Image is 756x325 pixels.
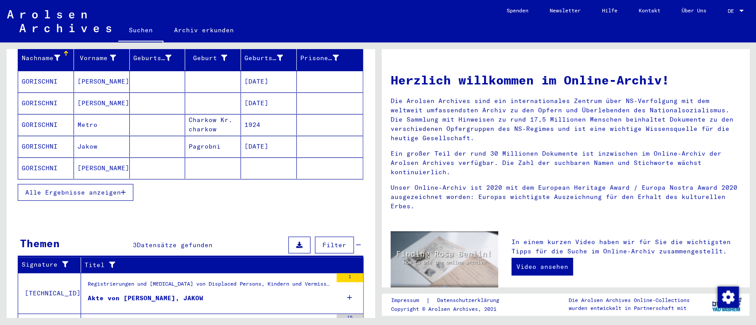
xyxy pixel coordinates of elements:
mat-header-cell: Geburtsdatum [241,46,297,70]
mat-cell: GORISCHNI [18,157,74,179]
div: Titel [85,260,341,270]
span: 3 [133,241,137,249]
div: Signature [22,258,81,272]
mat-cell: GORISCHNI [18,136,74,157]
mat-cell: [DATE] [241,136,297,157]
mat-header-cell: Prisoner # [297,46,363,70]
mat-cell: [PERSON_NAME] [74,157,130,179]
div: Geburtsdatum [244,54,283,63]
a: Suchen [118,19,163,42]
p: Copyright © Arolsen Archives, 2021 [391,305,510,313]
span: Filter [322,241,346,249]
mat-cell: [DATE] [241,71,297,92]
div: Vorname [78,54,116,63]
mat-cell: [PERSON_NAME]. [74,71,130,92]
span: Alle Ergebnisse anzeigen [25,188,121,196]
p: Die Arolsen Archives sind ein internationales Zentrum über NS-Verfolgung mit dem weltweit umfasse... [391,96,741,143]
mat-cell: GORISCHNI [18,71,74,92]
mat-header-cell: Geburtsname [130,46,186,70]
p: wurden entwickelt in Partnerschaft mit [569,304,690,312]
td: [TECHNICAL_ID] [18,273,81,314]
div: Geburtsdatum [244,51,296,65]
div: Prisoner # [300,54,339,63]
h1: Herzlich willkommen im Online-Archiv! [391,71,741,89]
mat-cell: [PERSON_NAME] [74,92,130,114]
a: Impressum [391,296,426,305]
button: Filter [315,237,354,253]
p: Die Arolsen Archives Online-Collections [569,296,690,304]
div: Geburt‏ [189,54,227,63]
div: 15 [337,314,363,323]
img: Arolsen_neg.svg [7,10,111,32]
mat-cell: Charkow Kr. charkow [185,114,241,135]
a: Video ansehen [512,258,573,275]
div: | [391,296,510,305]
a: Datenschutzerklärung [430,296,510,305]
div: Signature [22,260,70,269]
a: Archiv erkunden [163,19,244,41]
span: Datensätze gefunden [137,241,213,249]
div: Nachname [22,51,74,65]
p: Unser Online-Archiv ist 2020 mit dem European Heritage Award / Europa Nostra Award 2020 ausgezeic... [391,183,741,211]
div: Vorname [78,51,129,65]
mat-cell: 1924 [241,114,297,135]
mat-header-cell: Vorname [74,46,130,70]
p: Ein großer Teil der rund 30 Millionen Dokumente ist inzwischen im Online-Archiv der Arolsen Archi... [391,149,741,177]
mat-header-cell: Geburt‏ [185,46,241,70]
div: Geburt‏ [189,51,240,65]
mat-cell: GORISCHNI [18,114,74,135]
div: Akte von [PERSON_NAME], JAKOW [88,294,203,303]
div: Nachname [22,54,60,63]
mat-cell: Jakow [74,136,130,157]
mat-cell: GORISCHNI [18,92,74,114]
div: Geburtsname [133,54,172,63]
div: Zustimmung ändern [717,286,738,307]
mat-cell: Pagrobni [185,136,241,157]
img: video.jpg [391,231,498,290]
div: Themen [20,235,60,251]
mat-header-cell: Nachname [18,46,74,70]
div: Prisoner # [300,51,352,65]
img: Zustimmung ändern [717,287,739,308]
mat-cell: Metro [74,114,130,135]
div: Registrierungen und [MEDICAL_DATA] von Displaced Persons, Kindern und Vermissten > Unterstützungs... [88,280,332,292]
span: DE [728,8,737,14]
img: yv_logo.png [710,293,743,315]
mat-cell: [DATE] [241,92,297,114]
p: In einem kurzen Video haben wir für Sie die wichtigsten Tipps für die Suche im Online-Archiv zusa... [512,237,740,256]
div: Titel [85,258,353,272]
button: Alle Ergebnisse anzeigen [18,184,133,201]
div: 1 [337,273,363,282]
div: Geburtsname [133,51,185,65]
